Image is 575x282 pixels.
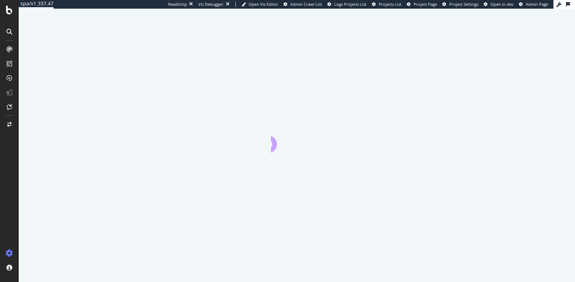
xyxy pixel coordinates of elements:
[271,127,323,153] div: animation
[414,1,437,7] span: Project Page
[284,1,322,7] a: Admin Crawl List
[519,1,548,7] a: Admin Page
[442,1,478,7] a: Project Settings
[327,1,367,7] a: Logs Projects List
[168,1,188,7] div: ReadOnly:
[407,1,437,7] a: Project Page
[372,1,401,7] a: Projects List
[449,1,478,7] span: Project Settings
[334,1,367,7] span: Logs Projects List
[379,1,401,7] span: Projects List
[241,1,278,7] a: Open Viz Editor
[491,1,514,7] span: Open in dev
[249,1,278,7] span: Open Viz Editor
[290,1,322,7] span: Admin Crawl List
[484,1,514,7] a: Open in dev
[198,1,224,7] div: Viz Debugger:
[526,1,548,7] span: Admin Page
